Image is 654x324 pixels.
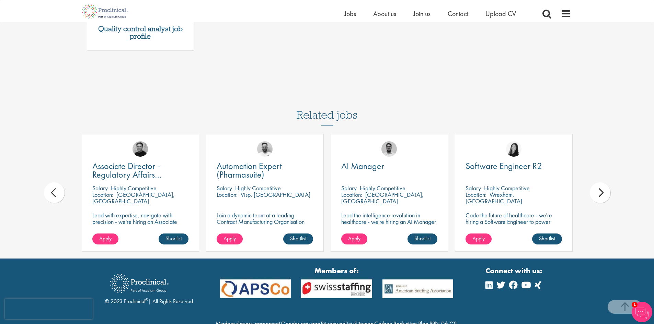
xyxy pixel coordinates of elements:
[283,233,313,244] a: Shortlist
[145,297,148,302] sup: ®
[217,233,243,244] a: Apply
[217,191,238,199] span: Location:
[92,233,118,244] a: Apply
[484,184,530,192] p: Highly Competitive
[341,212,438,238] p: Lead the intelligence revolution in healthcare - we're hiring an AI Manager to transform patient ...
[466,191,486,199] span: Location:
[92,191,175,205] p: [GEOGRAPHIC_DATA], [GEOGRAPHIC_DATA]
[296,279,377,298] img: APSCo
[373,9,396,18] a: About us
[408,233,437,244] a: Shortlist
[215,279,296,298] img: APSCo
[506,141,521,157] img: Numhom Sudsok
[297,92,358,125] h3: Related jobs
[91,25,191,40] a: Quality control analyst job profile
[220,265,454,276] strong: Members of:
[466,160,542,172] span: Software Engineer R2
[217,184,232,192] span: Salary
[466,191,522,205] p: Wrexham, [GEOGRAPHIC_DATA]
[133,141,148,157] img: Peter Duvall
[341,162,438,170] a: AI Manager
[466,184,481,192] span: Salary
[92,191,113,199] span: Location:
[44,182,65,203] div: prev
[257,141,273,157] img: Emile De Beer
[159,233,188,244] a: Shortlist
[105,269,193,305] div: © 2023 Proclinical | All Rights Reserved
[348,235,360,242] span: Apply
[532,233,562,244] a: Shortlist
[217,160,282,180] span: Automation Expert (Pharmasuite)
[344,9,356,18] a: Jobs
[448,9,468,18] a: Contact
[466,212,562,238] p: Code the future of healthcare - we're hiring a Software Engineer to power innovation and precisio...
[466,233,492,244] a: Apply
[360,184,405,192] p: Highly Competitive
[92,184,108,192] span: Salary
[217,162,313,179] a: Automation Expert (Pharmasuite)
[92,160,161,189] span: Associate Director - Regulatory Affairs Consultant
[632,302,652,322] img: Chatbot
[223,235,236,242] span: Apply
[413,9,431,18] a: Join us
[377,279,459,298] img: APSCo
[341,184,357,192] span: Salary
[341,191,362,199] span: Location:
[485,9,516,18] a: Upload CV
[341,160,384,172] span: AI Manager
[92,212,189,244] p: Lead with expertise, navigate with precision - we're hiring an Associate Director to shape regula...
[217,212,313,244] p: Join a dynamic team at a leading Contract Manufacturing Organisation (CMO) and contribute to grou...
[381,141,397,157] img: Timothy Deschamps
[92,162,189,179] a: Associate Director - Regulatory Affairs Consultant
[241,191,310,199] p: Visp, [GEOGRAPHIC_DATA]
[590,182,610,203] div: next
[235,184,281,192] p: Highly Competitive
[341,233,367,244] a: Apply
[485,265,544,276] strong: Connect with us:
[632,302,638,308] span: 1
[111,184,157,192] p: Highly Competitive
[466,162,562,170] a: Software Engineer R2
[472,235,485,242] span: Apply
[105,269,174,298] img: Proclinical Recruitment
[5,299,93,319] iframe: reCAPTCHA
[99,235,112,242] span: Apply
[341,191,424,205] p: [GEOGRAPHIC_DATA], [GEOGRAPHIC_DATA]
